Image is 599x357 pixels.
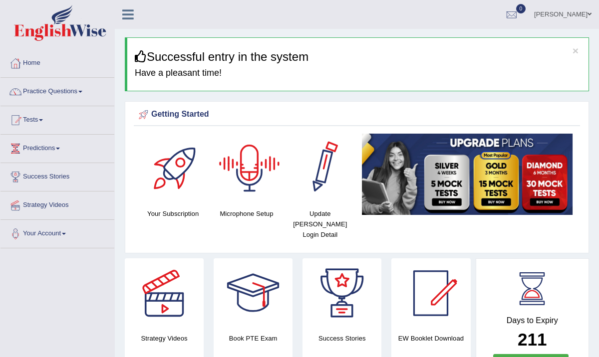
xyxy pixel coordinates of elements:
img: small5.jpg [362,134,573,215]
h4: Have a pleasant time! [135,68,581,78]
h3: Successful entry in the system [135,50,581,63]
button: × [573,45,579,56]
a: Your Account [0,220,114,245]
a: Tests [0,106,114,131]
h4: Microphone Setup [215,208,278,219]
a: Success Stories [0,163,114,188]
h4: Success Stories [302,333,381,344]
h4: Strategy Videos [125,333,204,344]
h4: Book PTE Exam [214,333,293,344]
h4: EW Booklet Download [391,333,470,344]
a: Predictions [0,135,114,160]
a: Practice Questions [0,78,114,103]
div: Getting Started [136,107,578,122]
h4: Update [PERSON_NAME] Login Detail [289,208,352,240]
span: 0 [516,4,526,13]
h4: Your Subscription [141,208,205,219]
h4: Days to Expiry [487,316,578,325]
b: 211 [518,330,547,349]
a: Home [0,49,114,74]
a: Strategy Videos [0,191,114,216]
